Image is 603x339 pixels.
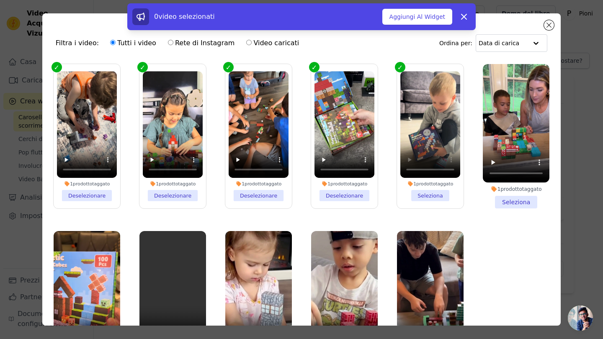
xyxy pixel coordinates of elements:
[483,186,549,193] div: 1 prodotto taggato
[143,181,203,187] div: 1 prodotto taggato
[314,181,374,187] div: 1 prodotto taggato
[56,33,304,53] div: Filtra i video:
[229,181,289,187] div: 1 prodotto taggato
[246,38,299,49] label: Video caricati
[110,38,157,49] label: Tutti i video
[382,9,452,25] button: Aggiungi Al Widget
[568,306,593,331] div: Apri la chat
[57,181,117,187] div: 1 prodotto taggato
[167,38,235,49] label: Rete di Instagram
[154,13,215,21] span: 0 video selezionati
[439,34,547,52] div: Ordina per:
[400,181,460,187] div: 1 prodotto taggato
